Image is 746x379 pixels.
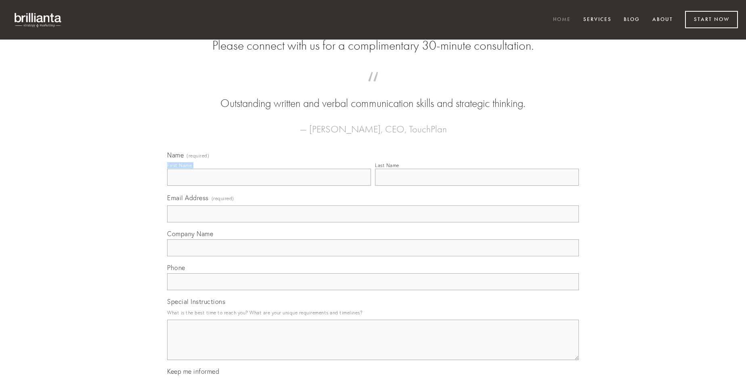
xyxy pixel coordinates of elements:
[685,11,738,28] a: Start Now
[186,153,209,158] span: (required)
[647,13,678,27] a: About
[180,80,566,111] blockquote: Outstanding written and verbal communication skills and strategic thinking.
[180,80,566,96] span: “
[618,13,645,27] a: Blog
[167,307,579,318] p: What is the best time to reach you? What are your unique requirements and timelines?
[8,8,69,31] img: brillianta - research, strategy, marketing
[375,162,399,168] div: Last Name
[167,367,219,375] span: Keep me informed
[180,111,566,137] figcaption: — [PERSON_NAME], CEO, TouchPlan
[167,230,213,238] span: Company Name
[167,297,225,306] span: Special Instructions
[212,193,234,204] span: (required)
[548,13,576,27] a: Home
[167,151,184,159] span: Name
[578,13,617,27] a: Services
[167,38,579,53] h2: Please connect with us for a complimentary 30-minute consultation.
[167,162,192,168] div: First Name
[167,194,209,202] span: Email Address
[167,264,185,272] span: Phone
